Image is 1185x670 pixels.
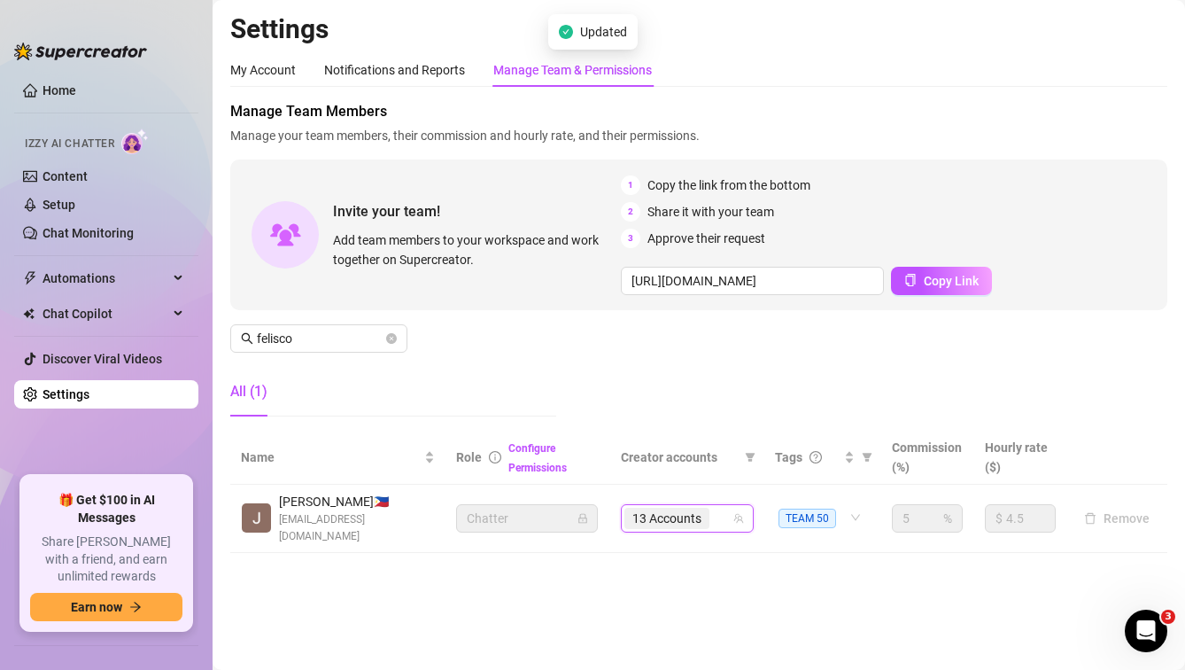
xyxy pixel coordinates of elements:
button: Remove [1077,508,1157,529]
span: filter [858,444,876,471]
a: Home [43,83,76,97]
span: copy [904,274,917,286]
img: AI Chatter [121,129,149,154]
span: Chatter [467,505,587,532]
span: Creator accounts [621,448,738,467]
span: Automations [43,264,168,292]
input: Search members [257,329,383,348]
span: 13 Accounts [624,508,709,529]
span: Chat Copilot [43,300,168,328]
a: Chat Monitoring [43,226,134,240]
a: Setup [43,198,75,212]
button: Copy Link [891,267,992,295]
th: Commission (%) [881,431,973,485]
span: Copy the link from the bottom [647,175,810,195]
button: Earn nowarrow-right [30,593,182,621]
a: Settings [43,387,89,401]
span: filter [745,452,755,463]
span: [EMAIL_ADDRESS][DOMAIN_NAME] [279,511,435,545]
span: filter [862,452,872,463]
h2: Settings [230,12,1167,46]
iframe: Intercom live chat [1125,610,1167,652]
span: Role [456,450,482,464]
span: Share [PERSON_NAME] with a friend, and earn unlimited rewards [30,534,182,586]
span: info-circle [489,451,501,464]
span: team [733,513,744,524]
th: Name [230,431,445,485]
span: 3 [1161,610,1175,624]
span: 🎁 Get $100 in AI Messages [30,492,182,526]
span: Name [241,448,421,467]
span: check-circle [559,25,573,39]
span: question-circle [809,451,822,464]
span: 2 [621,202,640,222]
span: Izzy AI Chatter [25,136,114,152]
div: All (1) [230,381,267,402]
div: Notifications and Reports [324,60,465,80]
button: close-circle [386,333,397,344]
span: Updated [580,22,627,42]
th: Hourly rate ($) [974,431,1066,485]
span: Tags [775,448,802,467]
img: Chat Copilot [23,308,35,320]
span: Manage Team Members [230,101,1167,122]
span: search [241,332,253,345]
a: Discover Viral Videos [43,352,162,366]
div: Manage Team & Permissions [493,60,652,80]
div: My Account [230,60,296,80]
span: Approve their request [647,229,765,248]
span: filter [741,444,759,471]
span: 3 [621,229,640,248]
span: Add team members to your workspace and work together on Supercreator. [333,230,614,269]
span: lock [577,513,588,524]
span: arrow-right [129,601,142,613]
span: 13 Accounts [632,509,701,528]
img: logo-BBDzfeDw.svg [14,43,147,60]
span: Copy Link [924,274,979,288]
span: [PERSON_NAME] 🇵🇭 [279,492,435,511]
span: Manage your team members, their commission and hourly rate, and their permissions. [230,126,1167,145]
a: Content [43,169,88,183]
span: Earn now [71,600,122,614]
span: TEAM 50 [778,509,836,528]
span: Invite your team! [333,200,621,222]
img: John Dhel Felisco [242,503,271,533]
a: Configure Permissions [508,442,567,474]
span: 1 [621,175,640,195]
span: Share it with your team [647,202,774,222]
span: thunderbolt [23,271,37,285]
